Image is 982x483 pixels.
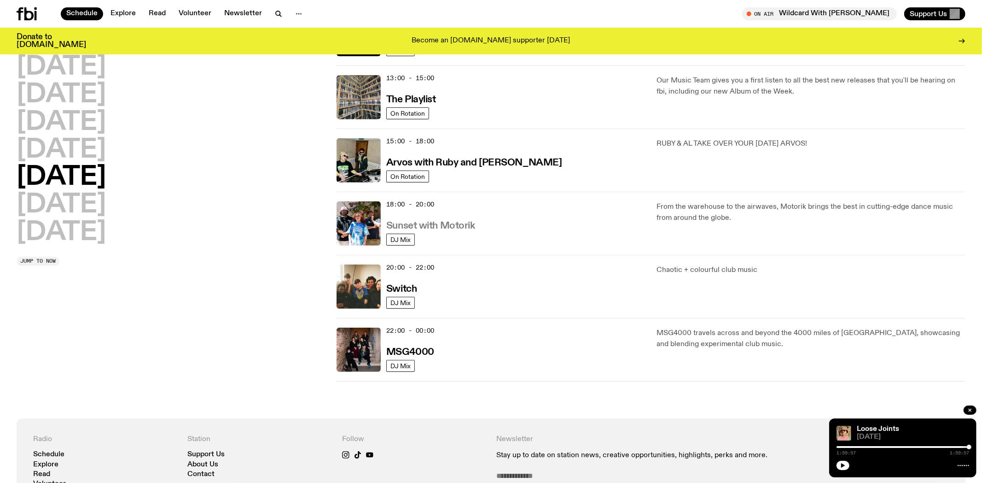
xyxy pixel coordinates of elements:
[342,435,486,444] h4: Follow
[33,461,58,468] a: Explore
[337,75,381,119] img: A corner shot of the fbi music library
[173,7,217,20] a: Volunteer
[386,95,436,105] h3: The Playlist
[33,435,177,444] h4: Radio
[386,219,475,231] a: Sunset with Motorik
[657,328,965,350] p: MSG4000 travels across and beyond the 4000 miles of [GEOGRAPHIC_DATA], showcasing and blending ex...
[386,107,429,119] a: On Rotation
[386,137,434,146] span: 15:00 - 18:00
[17,165,106,190] button: [DATE]
[33,451,64,458] a: Schedule
[386,158,562,168] h3: Arvos with Ruby and [PERSON_NAME]
[17,137,106,163] button: [DATE]
[17,33,86,49] h3: Donate to [DOMAIN_NAME]
[390,299,411,306] span: DJ Mix
[17,192,106,218] button: [DATE]
[857,425,899,433] a: Loose Joints
[17,220,106,246] button: [DATE]
[386,171,429,183] a: On Rotation
[657,201,965,224] p: From the warehouse to the airwaves, Motorik brings the best in cutting-edge dance music from arou...
[390,362,411,369] span: DJ Mix
[17,257,59,266] button: Jump to now
[657,75,965,97] p: Our Music Team gives you a first listen to all the best new releases that you'll be hearing on fb...
[386,156,562,168] a: Arvos with Ruby and [PERSON_NAME]
[386,360,415,372] a: DJ Mix
[188,471,215,478] a: Contact
[386,221,475,231] h3: Sunset with Motorik
[386,297,415,309] a: DJ Mix
[188,451,225,458] a: Support Us
[390,236,411,243] span: DJ Mix
[386,284,417,294] h3: Switch
[904,7,965,20] button: Support Us
[143,7,171,20] a: Read
[657,265,965,276] p: Chaotic + colourful club music
[857,434,969,441] span: [DATE]
[386,326,434,335] span: 22:00 - 00:00
[105,7,141,20] a: Explore
[390,110,425,117] span: On Rotation
[61,7,103,20] a: Schedule
[837,451,856,455] span: 1:59:57
[337,265,381,309] img: A warm film photo of the switch team sitting close together. from left to right: Cedar, Lau, Sand...
[17,54,106,80] button: [DATE]
[386,283,417,294] a: Switch
[497,451,795,460] p: Stay up to date on station news, creative opportunities, highlights, perks and more.
[337,201,381,246] img: Andrew, Reenie, and Pat stand in a row, smiling at the camera, in dappled light with a vine leafe...
[386,348,434,357] h3: MSG4000
[386,263,434,272] span: 20:00 - 22:00
[386,234,415,246] a: DJ Mix
[337,138,381,183] img: Ruby wears a Collarbones t shirt and pretends to play the DJ decks, Al sings into a pringles can....
[386,346,434,357] a: MSG4000
[188,461,219,468] a: About Us
[17,82,106,108] button: [DATE]
[390,173,425,180] span: On Rotation
[412,37,570,45] p: Become an [DOMAIN_NAME] supporter [DATE]
[657,138,965,149] p: RUBY & AL TAKE OVER YOUR [DATE] ARVOS!
[20,259,56,264] span: Jump to now
[17,110,106,135] button: [DATE]
[386,93,436,105] a: The Playlist
[386,74,434,82] span: 13:00 - 15:00
[386,200,434,209] span: 18:00 - 20:00
[950,451,969,455] span: 1:59:57
[910,10,947,18] span: Support Us
[742,7,897,20] button: On AirWildcard With [PERSON_NAME]
[837,426,851,441] img: Tyson stands in front of a paperbark tree wearing orange sunglasses, a suede bucket hat and a pin...
[497,435,795,444] h4: Newsletter
[219,7,267,20] a: Newsletter
[33,471,50,478] a: Read
[188,435,331,444] h4: Station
